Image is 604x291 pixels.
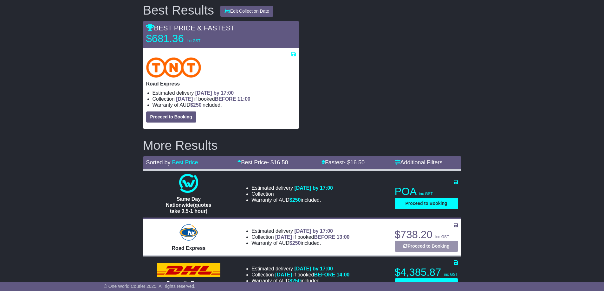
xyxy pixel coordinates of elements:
img: TNT Domestic: Road Express [146,57,201,78]
span: 250 [292,197,301,203]
span: [DATE] [275,234,292,240]
span: inc GST [187,39,200,43]
span: BEST PRICE & FASTEST [146,24,235,32]
li: Estimated delivery [153,90,296,96]
span: [DATE] by 17:00 [195,90,234,96]
span: 16.50 [274,159,288,166]
span: [DATE] by 17:00 [294,185,333,191]
p: Road Express [146,81,296,87]
span: 14:00 [337,272,350,277]
span: if booked [176,96,250,102]
span: Road Express [172,245,206,251]
p: POA [395,185,458,198]
p: $4,385.87 [395,266,458,279]
li: Warranty of AUD included. [153,102,296,108]
div: Best Results [140,3,218,17]
a: Additional Filters [395,159,443,166]
li: Collection [251,272,349,278]
span: if booked [275,234,349,240]
p: $738.20 [395,228,458,241]
img: One World Courier: Same Day Nationwide(quotes take 0.5-1 hour) [179,174,198,193]
img: Hunter Express: Road Express [178,223,199,242]
span: BEFORE [314,272,335,277]
li: Warranty of AUD included. [251,197,333,203]
button: Proceed to Booking [395,278,458,289]
li: Estimated delivery [251,266,349,272]
img: DHL: Domestic Express [157,263,220,277]
span: BEFORE [215,96,236,102]
li: Warranty of AUD included. [251,278,349,284]
span: Sorted by [146,159,171,166]
span: [DATE] by 17:00 [294,228,333,234]
span: if booked [275,272,349,277]
button: Edit Collection Date [220,6,273,17]
span: BEFORE [314,234,335,240]
span: [DATE] [275,272,292,277]
span: $ [190,102,202,108]
li: Estimated delivery [251,228,349,234]
span: $ [289,278,301,283]
li: Estimated delivery [251,185,333,191]
span: inc GST [435,235,449,239]
span: $ [289,240,301,246]
span: [DATE] [176,96,193,102]
li: Collection [251,191,333,197]
li: Collection [153,96,296,102]
span: 250 [292,278,301,283]
span: $ [289,197,301,203]
h2: More Results [143,138,461,152]
p: $681.36 [146,32,225,45]
button: Proceed to Booking [395,198,458,209]
span: - $ [267,159,288,166]
span: [DATE] by 17:00 [294,266,333,271]
span: 13:00 [337,234,350,240]
span: inc GST [444,272,458,277]
a: Best Price- $16.50 [237,159,288,166]
button: Proceed to Booking [146,111,196,123]
button: Proceed to Booking [395,241,458,252]
span: 11:00 [237,96,250,102]
span: 250 [193,102,202,108]
span: 16.50 [350,159,365,166]
li: Collection [251,234,349,240]
span: - $ [344,159,365,166]
span: © One World Courier 2025. All rights reserved. [104,284,196,289]
span: Same Day Nationwide(quotes take 0.5-1 hour) [166,196,211,214]
a: Best Price [172,159,198,166]
a: Fastest- $16.50 [321,159,365,166]
li: Warranty of AUD included. [251,240,349,246]
span: Domestic Express [167,281,211,286]
span: inc GST [419,192,433,196]
span: 250 [292,240,301,246]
